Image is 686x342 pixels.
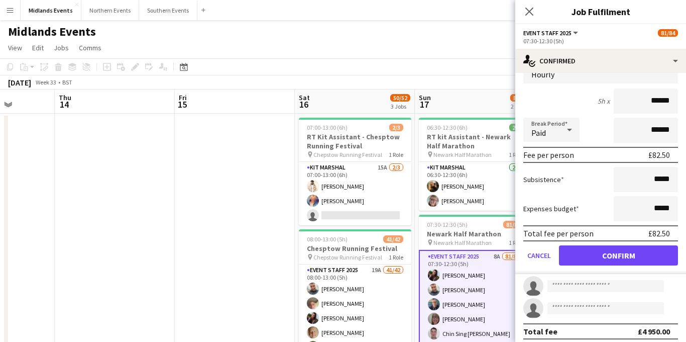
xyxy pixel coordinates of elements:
[313,253,382,261] span: Chepstow Running Festival
[419,132,531,150] h3: RT kit Assistant - Newark Half Marathon
[391,103,410,110] div: 3 Jobs
[8,43,22,52] span: View
[523,204,579,213] label: Expenses budget
[297,99,310,110] span: 16
[50,41,73,54] a: Jobs
[383,235,403,243] span: 41/42
[511,103,530,110] div: 2 Jobs
[523,37,678,45] div: 07:30-12:30 (5h)
[4,41,26,54] a: View
[81,1,139,20] button: Northern Events
[523,245,555,266] button: Cancel
[531,69,554,79] span: Hourly
[313,151,382,158] span: Chepstow Running Festival
[390,94,410,102] span: 50/52
[598,97,610,106] div: 5h x
[559,245,678,266] button: Confirm
[419,93,431,102] span: Sun
[419,229,531,238] h3: Newark Half Marathon
[509,124,523,131] span: 2/2
[638,326,670,336] div: £4 950.00
[54,43,69,52] span: Jobs
[299,244,411,253] h3: Chesptow Running Festival
[21,1,81,20] button: Midlands Events
[523,29,571,37] span: Event Staff 2025
[648,150,670,160] div: £82.50
[8,77,31,88] div: [DATE]
[32,43,44,52] span: Edit
[299,93,310,102] span: Sat
[62,78,72,86] div: BST
[139,1,197,20] button: Southern Events
[523,150,574,160] div: Fee per person
[503,221,523,228] span: 81/84
[419,118,531,211] app-job-card: 06:30-12:30 (6h)2/2RT kit Assistant - Newark Half Marathon Newark Half Marathon1 RoleKit Marshal2...
[515,5,686,18] h3: Job Fulfilment
[307,235,348,243] span: 08:00-13:00 (5h)
[299,118,411,225] app-job-card: 07:00-13:00 (6h)2/3RT Kit Assistant - Chesptow Running Festival Chepstow Running Festival1 RoleKi...
[523,175,564,184] label: Subsistence
[509,151,523,158] span: 1 Role
[531,128,546,138] span: Paid
[523,29,580,37] button: Event Staff 2025
[57,99,71,110] span: 14
[33,78,58,86] span: Week 33
[8,24,96,39] h1: Midlands Events
[299,132,411,150] h3: RT Kit Assistant - Chesptow Running Festival
[177,99,187,110] span: 15
[433,239,492,246] span: Newark Half Marathon
[75,41,105,54] a: Comms
[417,99,431,110] span: 17
[179,93,187,102] span: Fri
[648,228,670,238] div: £82.50
[509,239,523,246] span: 1 Role
[299,162,411,225] app-card-role: Kit Marshal15A2/307:00-13:00 (6h)[PERSON_NAME][PERSON_NAME]
[59,93,71,102] span: Thu
[389,124,403,131] span: 2/3
[427,221,468,228] span: 07:30-12:30 (5h)
[389,253,403,261] span: 1 Role
[419,162,531,211] app-card-role: Kit Marshal2/206:30-12:30 (6h)[PERSON_NAME][PERSON_NAME]
[523,326,557,336] div: Total fee
[515,49,686,73] div: Confirmed
[79,43,101,52] span: Comms
[389,151,403,158] span: 1 Role
[510,94,530,102] span: 83/86
[523,228,594,238] div: Total fee per person
[307,124,348,131] span: 07:00-13:00 (6h)
[658,29,678,37] span: 81/84
[427,124,468,131] span: 06:30-12:30 (6h)
[28,41,48,54] a: Edit
[433,151,492,158] span: Newark Half Marathon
